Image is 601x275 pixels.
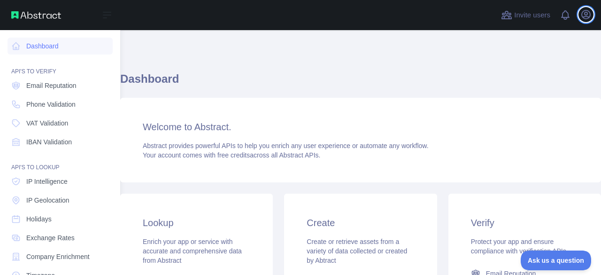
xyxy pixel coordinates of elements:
a: IP Intelligence [8,173,113,190]
a: IBAN Validation [8,134,113,150]
h3: Create [307,216,414,229]
div: API'S TO VERIFY [8,56,113,75]
span: Enrich your app or service with accurate and comprehensive data from Abstract [143,238,242,264]
span: Email Reputation [26,81,77,90]
span: Protect your app and ensure compliance with verification APIs [471,238,566,255]
span: VAT Validation [26,118,68,128]
span: Exchange Rates [26,233,75,243]
a: Company Enrichment [8,248,113,265]
h3: Welcome to Abstract. [143,120,578,134]
button: Invite users [499,8,552,23]
a: VAT Validation [8,115,113,132]
span: Invite users [514,10,550,21]
img: Abstract API [11,11,61,19]
a: Email Reputation [8,77,113,94]
span: Phone Validation [26,100,76,109]
h1: Dashboard [120,71,601,94]
a: Holidays [8,211,113,228]
a: Phone Validation [8,96,113,113]
span: Holidays [26,214,52,224]
span: Abstract provides powerful APIs to help you enrich any user experience or automate any workflow. [143,142,429,149]
span: IP Geolocation [26,196,69,205]
a: Exchange Rates [8,229,113,246]
a: Dashboard [8,38,113,55]
span: Company Enrichment [26,252,90,261]
span: Your account comes with across all Abstract APIs. [143,151,320,159]
span: free credits [217,151,250,159]
div: API'S TO LOOKUP [8,152,113,171]
h3: Verify [471,216,578,229]
span: IBAN Validation [26,137,72,147]
h3: Lookup [143,216,250,229]
span: IP Intelligence [26,177,68,186]
iframe: Toggle Customer Support [521,251,592,270]
a: IP Geolocation [8,192,113,209]
span: Create or retrieve assets from a variety of data collected or created by Abtract [307,238,407,264]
